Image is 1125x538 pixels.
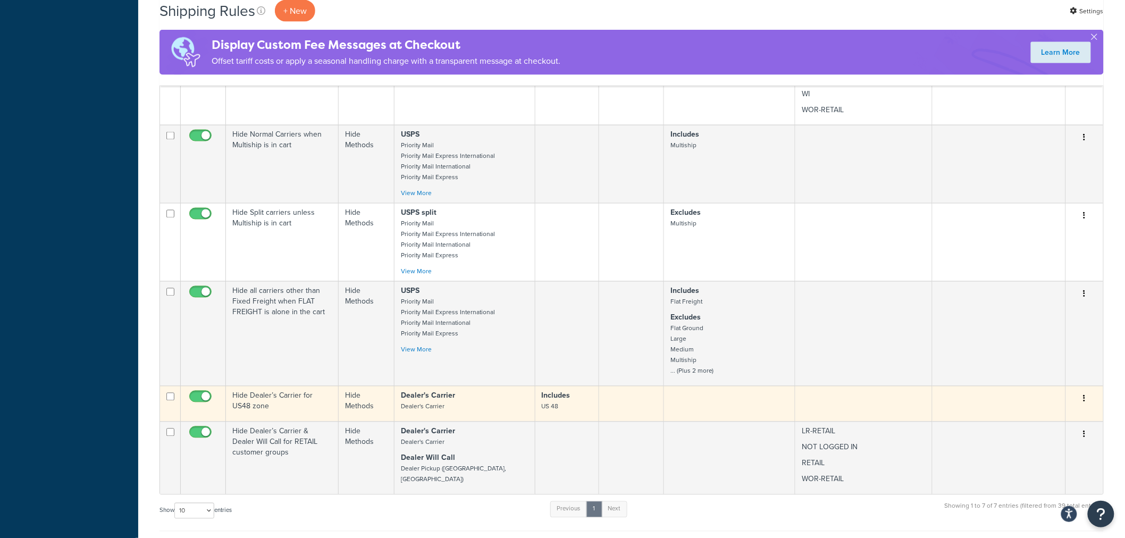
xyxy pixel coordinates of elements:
strong: Dealer's Carrier [401,390,455,401]
small: Multiship [670,141,696,150]
p: WI [802,89,926,99]
label: Show entries [159,503,232,519]
strong: Excludes [670,207,701,218]
a: Settings [1070,4,1104,19]
td: Hide Methods [339,203,394,281]
a: View More [401,345,432,355]
p: WOR-RETAIL [802,474,926,485]
strong: Dealer Will Call [401,452,455,464]
strong: Dealer's Carrier [401,426,455,437]
small: Priority Mail Priority Mail Express International Priority Mail International Priority Mail Express [401,219,495,260]
td: Hide Methods [339,125,394,203]
td: LR-RETAIL [795,422,933,494]
button: Open Resource Center [1088,501,1114,527]
td: Hide Split carriers unless Multiship is in cart [226,203,339,281]
p: Offset tariff costs or apply a seasonal handling charge with a transparent message at checkout. [212,54,560,69]
img: duties-banner-06bc72dcb5fe05cb3f9472aba00be2ae8eb53ab6f0d8bb03d382ba314ac3c341.png [159,30,212,75]
a: 1 [586,501,602,517]
td: Hide Methods [339,422,394,494]
small: Dealer's Carrier [401,402,444,411]
p: WOR-RETAIL [802,105,926,115]
td: Hide all carriers other than Fixed Freight when FLAT FREIGHT is alone in the cart [226,281,339,386]
small: Flat Freight [670,297,702,307]
small: Dealer Pickup ([GEOGRAPHIC_DATA], [GEOGRAPHIC_DATA]) [401,464,506,484]
p: RETAIL [802,458,926,469]
h1: Shipping Rules [159,1,255,21]
select: Showentries [174,503,214,519]
small: Priority Mail Priority Mail Express International Priority Mail International Priority Mail Express [401,297,495,339]
strong: Includes [670,129,699,140]
p: NOT LOGGED IN [802,442,926,453]
small: Priority Mail Priority Mail Express International Priority Mail International Priority Mail Express [401,141,495,182]
small: US 48 [542,402,559,411]
a: Learn More [1031,42,1091,63]
strong: Excludes [670,312,701,323]
div: Showing 1 to 7 of 7 entries (filtered from 39 total entries) [945,500,1104,523]
strong: USPS [401,285,419,297]
td: Hide Methods [339,281,394,386]
td: Hide Methods [339,386,394,422]
td: Hide Dealer’s Carrier for US48 zone [226,386,339,422]
small: Dealer's Carrier [401,438,444,447]
td: Hide Dealer’s Carrier & Dealer Will Call for RETAIL customer groups [226,422,339,494]
strong: USPS split [401,207,436,218]
h4: Display Custom Fee Messages at Checkout [212,36,560,54]
strong: Includes [670,285,699,297]
strong: Includes [542,390,570,401]
a: Previous [550,501,587,517]
small: Flat Ground Large Medium Multiship ... (Plus 2 more) [670,324,714,376]
td: Hide Normal Carriers when Multiship is in cart [226,125,339,203]
strong: USPS [401,129,419,140]
a: Next [601,501,627,517]
a: View More [401,189,432,198]
small: Multiship [670,219,696,229]
a: View More [401,267,432,276]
